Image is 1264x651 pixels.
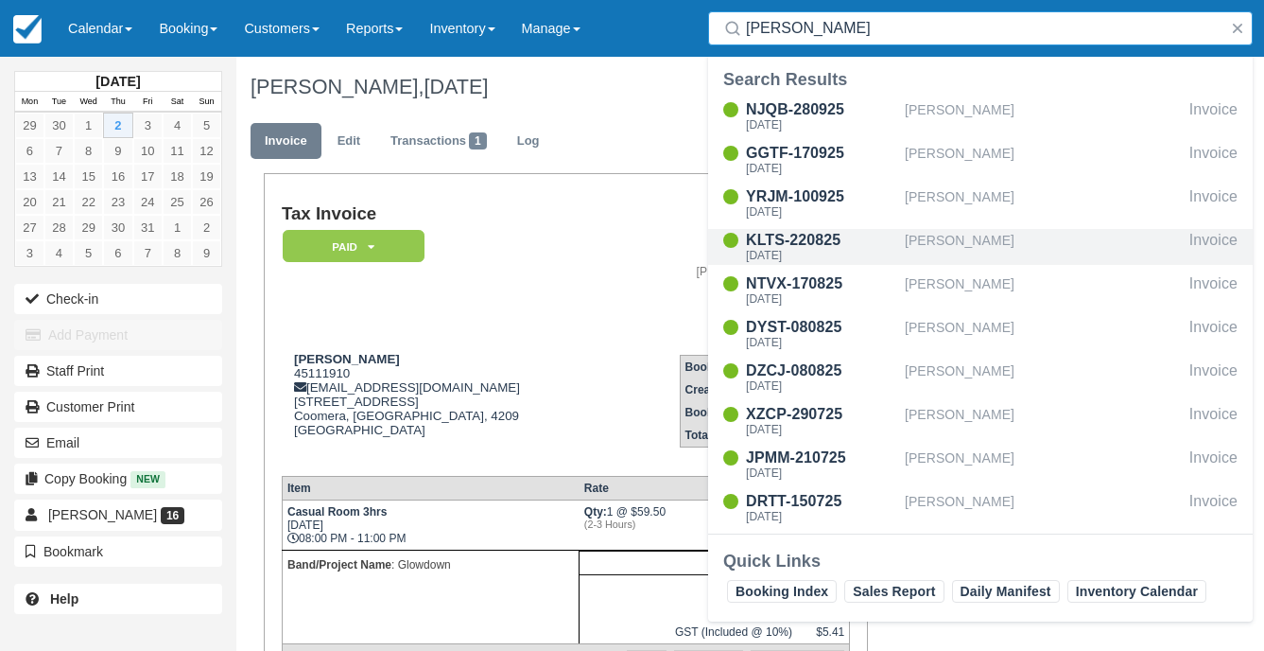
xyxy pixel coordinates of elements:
[15,189,44,215] a: 20
[727,580,837,603] a: Booking Index
[282,229,418,264] a: Paid
[746,447,897,469] div: JPMM-210725
[192,138,221,164] a: 12
[620,232,842,313] address: Red Star Music [STREET_ADDRESS] [PERSON_NAME] Hills 4006 [GEOGRAPHIC_DATA] ABN: 75 688 078 244
[48,507,157,522] span: [PERSON_NAME]
[133,189,163,215] a: 24
[680,401,767,424] th: Booking Date:
[1189,360,1238,396] div: Invoice
[133,240,163,266] a: 7
[282,476,579,500] th: Item
[708,403,1253,439] a: XZCP-290725[DATE][PERSON_NAME]Invoice
[133,92,163,113] th: Fri
[680,355,767,378] th: Booking ID:
[746,119,897,131] div: [DATE]
[746,11,1222,45] input: Search ( / )
[952,580,1060,603] a: Daily Manifest
[103,164,132,189] a: 16
[192,113,221,138] a: 5
[1067,580,1206,603] a: Inventory Calendar
[287,558,391,572] strong: Band/Project Name
[469,132,487,150] span: 1
[14,584,222,614] a: Help
[282,204,613,224] h1: Tax Invoice
[905,316,1182,352] div: [PERSON_NAME]
[15,240,44,266] a: 3
[323,123,374,160] a: Edit
[14,392,222,422] a: Customer Print
[746,293,897,305] div: [DATE]
[14,356,222,386] a: Staff Print
[580,598,797,621] th: Amount Paid:
[282,500,579,550] td: [DATE] 08:00 PM - 11:00 PM
[192,92,221,113] th: Sun
[708,447,1253,483] a: JPMM-210725[DATE][PERSON_NAME]Invoice
[905,403,1182,439] div: [PERSON_NAME]
[14,537,222,567] button: Bookmark
[130,471,165,487] span: New
[44,164,74,189] a: 14
[1189,185,1238,221] div: Invoice
[708,316,1253,352] a: DYST-080825[DATE][PERSON_NAME]Invoice
[15,138,44,164] a: 6
[74,189,103,215] a: 22
[133,215,163,240] a: 31
[746,467,897,479] div: [DATE]
[708,185,1253,221] a: YRJM-100925[DATE][PERSON_NAME]Invoice
[283,230,424,263] em: Paid
[14,500,222,530] a: [PERSON_NAME] 16
[580,574,797,598] th: Total:
[708,490,1253,526] a: DRTT-150725[DATE][PERSON_NAME]Invoice
[680,378,767,401] th: Created:
[746,380,897,392] div: [DATE]
[746,206,897,218] div: [DATE]
[844,580,944,603] a: Sales Report
[424,75,488,98] span: [DATE]
[708,229,1253,265] a: KLTS-220825[DATE][PERSON_NAME]Invoice
[746,511,897,522] div: [DATE]
[1189,273,1238,308] div: Invoice
[723,68,1238,91] div: Search Results
[1189,447,1238,483] div: Invoice
[746,337,897,348] div: [DATE]
[95,74,140,89] strong: [DATE]
[584,505,607,519] strong: Qty
[723,550,1238,572] div: Quick Links
[15,215,44,240] a: 27
[44,138,74,164] a: 7
[103,215,132,240] a: 30
[905,185,1182,221] div: [PERSON_NAME]
[44,240,74,266] a: 4
[503,123,554,160] a: Log
[103,189,132,215] a: 23
[163,189,192,215] a: 25
[1189,490,1238,526] div: Invoice
[905,360,1182,396] div: [PERSON_NAME]
[163,164,192,189] a: 18
[905,142,1182,178] div: [PERSON_NAME]
[905,229,1182,265] div: [PERSON_NAME]
[192,240,221,266] a: 9
[103,92,132,113] th: Thu
[44,215,74,240] a: 28
[14,284,222,314] button: Check-in
[746,98,897,121] div: NJQB-280925
[905,447,1182,483] div: [PERSON_NAME]
[580,551,797,574] th: Sub-Total:
[74,240,103,266] a: 5
[1189,142,1238,178] div: Invoice
[746,142,897,165] div: GGTF-170925
[1189,316,1238,352] div: Invoice
[133,113,163,138] a: 3
[103,240,132,266] a: 6
[746,490,897,513] div: DRTT-150725
[680,424,767,448] th: Total (AUD):
[905,98,1182,134] div: [PERSON_NAME]
[74,138,103,164] a: 8
[282,352,613,461] div: 45111910 [EMAIL_ADDRESS][DOMAIN_NAME] [STREET_ADDRESS] Coomera, [GEOGRAPHIC_DATA], 4209 [GEOGRAPH...
[797,621,850,644] td: $5.41
[746,360,897,382] div: DZCJ-080825
[161,507,184,524] span: 16
[14,320,222,350] button: Add Payment
[294,352,400,366] strong: [PERSON_NAME]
